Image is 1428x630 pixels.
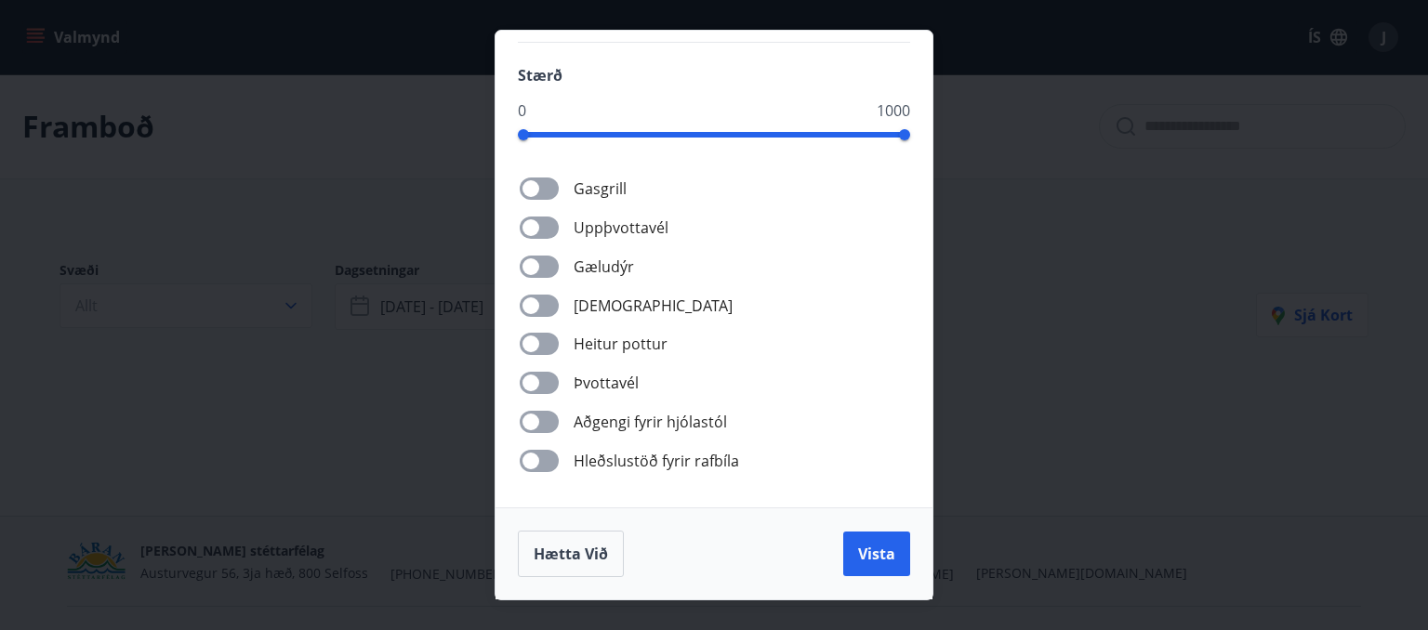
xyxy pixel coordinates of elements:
[574,177,627,200] span: Gasgrill
[574,295,733,317] span: [DEMOGRAPHIC_DATA]
[877,100,910,121] span: 1000
[858,544,895,564] span: Vista
[574,411,727,433] span: Aðgengi fyrir hjólastól
[574,256,634,278] span: Gæludýr
[574,217,668,239] span: Uppþvottavél
[574,333,668,355] span: Heitur pottur
[843,532,910,576] button: Vista
[574,372,639,394] span: Þvottavél
[518,531,624,577] button: Hætta við
[518,100,526,121] span: 0
[534,544,608,564] span: Hætta við
[518,65,562,85] span: Stærð
[574,450,739,472] span: Hleðslustöð fyrir rafbíla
